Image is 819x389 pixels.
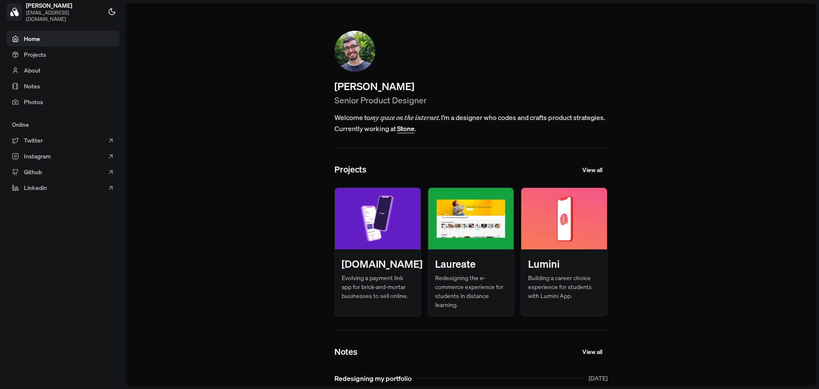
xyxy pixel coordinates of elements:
[521,188,607,249] img: home_lumini-p-1080.png
[7,132,119,148] a: Twitter
[24,97,43,106] span: Photos
[24,66,41,75] span: About
[26,9,99,22] span: [EMAIL_ADDRESS][DOMAIN_NAME]
[335,188,421,249] img: linkme_home.png
[328,370,614,387] a: Redesigning my portfolio[DATE]
[370,113,441,122] em: my space on the internet.
[521,187,607,316] a: LuminiBuilding a career choice experience for students with Lumini App.
[24,152,51,161] span: Instagram
[7,148,119,164] a: Instagram
[334,79,607,94] h1: [PERSON_NAME]
[577,344,607,360] a: View all
[334,31,375,72] img: Profile Picture
[7,47,119,62] a: Projects
[334,163,366,176] h2: Projects
[528,273,600,300] p: Building a career choice experience for students with Lumini App.
[334,187,421,316] a: [DOMAIN_NAME]Evolving a payment link app for brick-and-mortar businesses to sell online.
[7,164,119,180] a: Github
[428,188,514,249] img: Laureate-Home-p-1080.png
[24,183,47,192] span: Linkedin
[334,94,607,107] h2: Senior Product Designer
[397,125,415,132] button: Stone
[7,78,119,94] a: Notes
[334,112,607,134] span: Welcome to I’m a designer who codes and crafts product strategies. Currently working at .
[334,345,357,358] h2: Notes
[589,374,607,383] span: [DATE]
[577,162,607,177] a: View all
[342,256,422,272] h3: [DOMAIN_NAME]
[342,273,414,300] p: Evolving a payment link app for brick-and-mortar businesses to sell online.
[7,62,119,78] a: About
[7,117,119,132] div: Online
[7,2,105,22] a: [PERSON_NAME][EMAIL_ADDRESS][DOMAIN_NAME]
[24,167,42,176] span: Github
[24,82,40,91] span: Notes
[528,256,560,272] h3: Lumini
[397,124,415,133] a: Stone
[7,180,119,196] a: Linkedin
[435,273,507,309] p: Redesigning the e-commerce experience for students in distance learning.
[24,136,43,145] span: Twitter
[435,256,476,272] h3: Laureate
[24,34,40,43] span: Home
[7,31,119,47] a: Home
[26,2,99,9] span: [PERSON_NAME]
[24,50,46,59] span: Projects
[7,94,119,110] a: Photos
[428,187,514,316] a: LaureateRedesigning the e-commerce experience for students in distance learning.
